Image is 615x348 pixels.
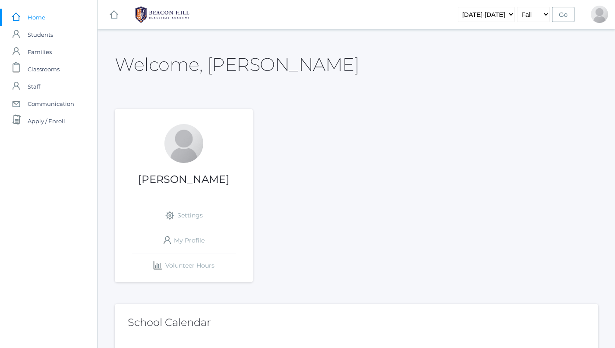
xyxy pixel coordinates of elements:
a: Volunteer Hours [132,253,236,278]
span: Home [28,9,45,26]
span: Staff [28,78,40,95]
h2: School Calendar [128,317,585,328]
a: My Profile [132,228,236,253]
div: Lydia Chaffin [164,124,203,163]
span: Communication [28,95,74,112]
div: Lydia Chaffin [591,6,608,23]
span: Apply / Enroll [28,112,65,130]
span: Students [28,26,53,43]
span: Families [28,43,52,61]
input: Go [552,7,574,22]
h2: Welcome, [PERSON_NAME] [115,54,359,74]
a: Settings [132,203,236,228]
h1: [PERSON_NAME] [115,174,253,185]
img: 1_BHCALogos-05.png [130,4,195,26]
span: Classrooms [28,61,60,78]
